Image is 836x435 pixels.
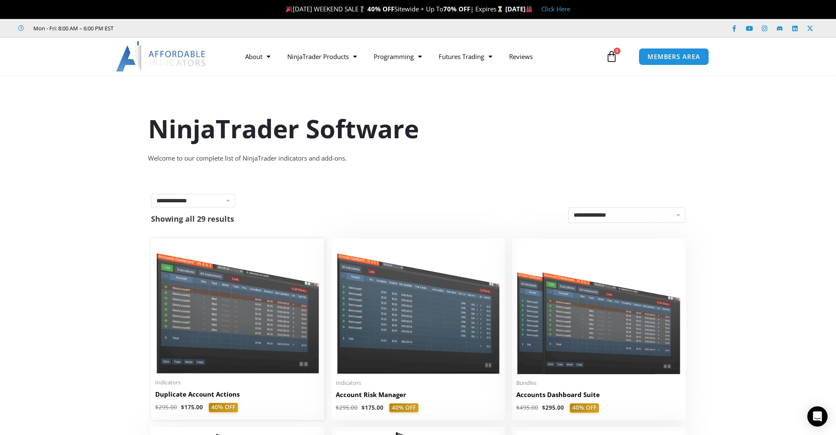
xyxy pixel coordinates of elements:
a: Click Here [541,5,570,13]
strong: [DATE] [505,5,533,13]
span: 40% OFF [570,403,599,413]
img: Accounts Dashboard Suite [516,243,681,374]
p: Showing all 29 results [151,215,234,223]
span: $ [155,403,159,411]
a: MEMBERS AREA [639,48,709,65]
span: Bundles [516,379,681,387]
span: $ [516,404,520,411]
span: Indicators [155,379,320,386]
bdi: 295.00 [336,404,358,411]
div: Open Intercom Messenger [807,406,828,427]
nav: Menu [237,47,604,66]
h2: Account Risk Manager [336,390,501,399]
span: $ [361,404,365,411]
img: LogoAI | Affordable Indicators – NinjaTrader [116,41,207,72]
a: About [237,47,279,66]
div: Welcome to our complete list of NinjaTrader indicators and add-ons. [148,153,688,164]
iframe: Customer reviews powered by Trustpilot [125,24,252,32]
bdi: 295.00 [542,404,564,411]
strong: 40% OFF [367,5,394,13]
span: [DATE] WEEKEND SALE Sitewide + Up To | Expires [284,5,505,13]
a: Reviews [501,47,541,66]
img: Account Risk Manager [336,243,501,374]
h2: Duplicate Account Actions [155,390,320,399]
a: Futures Trading [430,47,501,66]
h2: Accounts Dashboard Suite [516,390,681,399]
span: $ [336,404,339,411]
span: $ [542,404,545,411]
span: Mon - Fri: 8:00 AM – 6:00 PM EST [31,23,113,33]
bdi: 175.00 [181,403,203,411]
a: Duplicate Account Actions [155,390,320,403]
a: Programming [365,47,430,66]
span: $ [181,403,184,411]
bdi: 495.00 [516,404,538,411]
bdi: 295.00 [155,403,177,411]
a: Account Risk Manager [336,390,501,403]
a: Accounts Dashboard Suite [516,390,681,403]
a: NinjaTrader Products [279,47,365,66]
img: Duplicate Account Actions [155,243,320,374]
span: Indicators [336,379,501,387]
span: MEMBERS AREA [647,54,700,60]
img: 🏌️‍♂️ [359,6,365,12]
span: 40% OFF [389,403,418,413]
img: 🏭 [526,6,532,12]
bdi: 175.00 [361,404,383,411]
img: 🎉 [286,6,292,12]
span: 40% OFF [209,403,238,412]
select: Shop order [568,207,685,223]
strong: 70% OFF [443,5,470,13]
img: ⌛ [497,6,503,12]
a: 0 [593,44,630,69]
span: 0 [614,48,620,54]
h1: NinjaTrader Software [148,111,688,146]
